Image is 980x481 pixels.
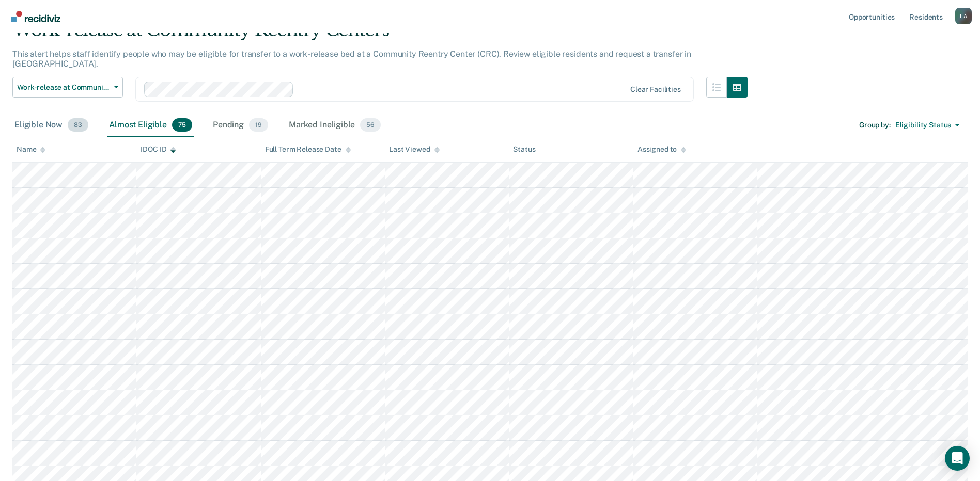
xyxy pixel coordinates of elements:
[211,114,270,137] div: Pending19
[513,145,535,154] div: Status
[895,121,951,130] div: Eligibility Status
[249,118,268,132] span: 19
[68,118,88,132] span: 83
[265,145,351,154] div: Full Term Release Date
[945,446,970,471] div: Open Intercom Messenger
[955,8,972,24] button: Profile dropdown button
[389,145,439,154] div: Last Viewed
[630,85,681,94] div: Clear facilities
[141,145,176,154] div: IDOC ID
[11,11,60,22] img: Recidiviz
[12,20,748,49] div: Work-release at Community Reentry Centers
[17,145,45,154] div: Name
[891,117,964,134] button: Eligibility Status
[287,114,383,137] div: Marked Ineligible56
[12,77,123,98] button: Work-release at Community Reentry Centers
[637,145,686,154] div: Assigned to
[955,8,972,24] div: L A
[859,121,891,130] div: Group by :
[360,118,381,132] span: 56
[17,83,110,92] span: Work-release at Community Reentry Centers
[12,49,691,69] p: This alert helps staff identify people who may be eligible for transfer to a work-release bed at ...
[172,118,192,132] span: 75
[12,114,90,137] div: Eligible Now83
[107,114,194,137] div: Almost Eligible75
